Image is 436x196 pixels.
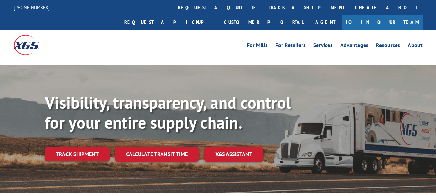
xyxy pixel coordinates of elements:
a: For Retailers [275,43,306,50]
a: XGS ASSISTANT [204,147,263,162]
a: For Mills [247,43,268,50]
a: Agent [308,15,342,30]
a: Resources [376,43,400,50]
a: Advantages [340,43,368,50]
a: Calculate transit time [115,147,199,162]
a: Services [313,43,333,50]
a: Customer Portal [219,15,308,30]
a: [PHONE_NUMBER] [14,4,50,11]
a: Join Our Team [342,15,423,30]
b: Visibility, transparency, and control for your entire supply chain. [45,92,291,133]
a: About [408,43,423,50]
a: Request a pickup [119,15,219,30]
a: Track shipment [45,147,110,161]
